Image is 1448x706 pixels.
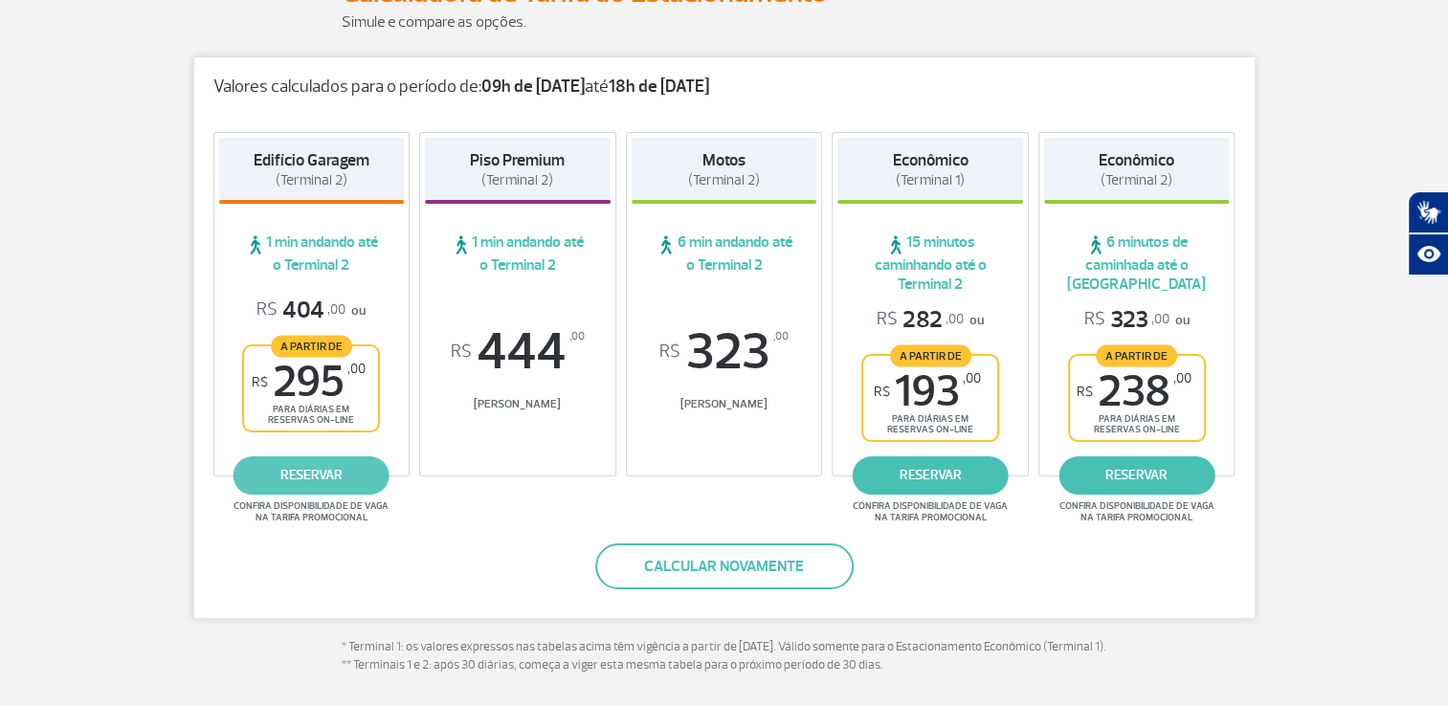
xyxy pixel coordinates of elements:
sup: ,00 [569,326,585,347]
p: * Terminal 1: os valores expressos nas tabelas acima têm vigência a partir de [DATE]. Válido some... [342,638,1107,675]
span: 193 [874,370,981,413]
sup: ,00 [1173,370,1192,386]
span: Confira disponibilidade de vaga na tarifa promocional [1057,500,1217,523]
span: 6 minutos de caminhada até o [GEOGRAPHIC_DATA] [1044,232,1230,294]
strong: Motos [702,150,746,170]
p: Simule e compare as opções. [342,11,1107,33]
sup: R$ [451,342,472,363]
sup: R$ [874,384,890,400]
span: 15 minutos caminhando até o Terminal 2 [837,232,1023,294]
span: para diárias em reservas on-line [880,413,981,435]
span: A partir de [1096,344,1177,366]
strong: 09h de [DATE] [481,76,585,98]
span: 6 min andando até o Terminal 2 [632,232,817,275]
span: 282 [877,305,964,335]
p: ou [1084,305,1190,335]
strong: Econômico [893,150,969,170]
a: reservar [1058,456,1214,495]
div: Plugin de acessibilidade da Hand Talk. [1408,191,1448,276]
span: (Terminal 2) [481,171,553,189]
p: Valores calculados para o período de: até [213,77,1236,98]
p: ou [877,305,984,335]
sup: R$ [1077,384,1093,400]
a: reservar [853,456,1009,495]
span: (Terminal 2) [1101,171,1172,189]
span: 323 [632,326,817,378]
a: reservar [234,456,390,495]
sup: R$ [252,374,268,390]
span: A partir de [271,335,352,357]
button: Calcular novamente [595,543,854,589]
span: (Terminal 1) [896,171,965,189]
span: [PERSON_NAME] [632,397,817,411]
span: 238 [1077,370,1192,413]
span: A partir de [890,344,971,366]
sup: R$ [659,342,680,363]
strong: 18h de [DATE] [609,76,709,98]
span: para diárias em reservas on-line [260,404,362,426]
span: 444 [425,326,611,378]
span: (Terminal 2) [276,171,347,189]
p: ou [256,296,366,325]
sup: ,00 [963,370,981,386]
span: Confira disponibilidade de vaga na tarifa promocional [850,500,1011,523]
span: 1 min andando até o Terminal 2 [219,232,405,275]
button: Abrir tradutor de língua de sinais. [1408,191,1448,233]
span: 1 min andando até o Terminal 2 [425,232,611,275]
strong: Econômico [1099,150,1174,170]
span: [PERSON_NAME] [425,397,611,411]
sup: ,00 [773,326,789,347]
span: 323 [1084,305,1170,335]
span: 404 [256,296,345,325]
span: 295 [252,361,366,404]
span: (Terminal 2) [688,171,760,189]
span: Confira disponibilidade de vaga na tarifa promocional [231,500,391,523]
strong: Piso Premium [470,150,565,170]
span: para diárias em reservas on-line [1086,413,1188,435]
button: Abrir recursos assistivos. [1408,233,1448,276]
strong: Edifício Garagem [254,150,369,170]
sup: ,00 [347,361,366,377]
